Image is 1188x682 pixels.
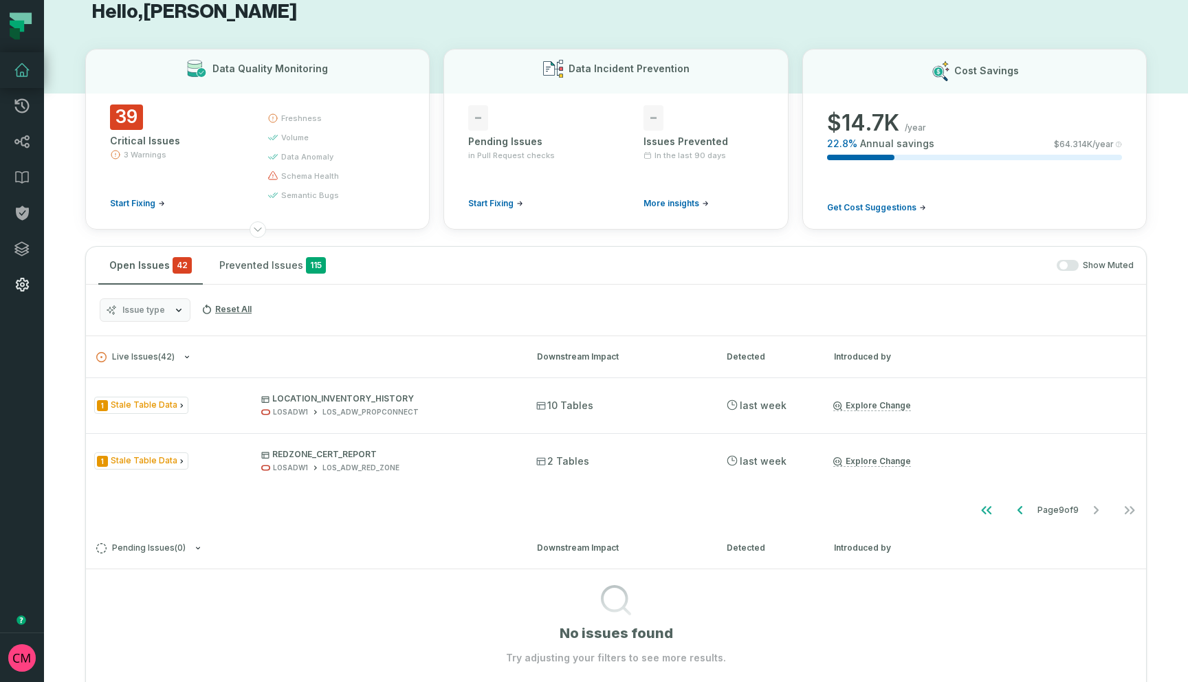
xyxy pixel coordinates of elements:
div: Introduced by [834,351,958,363]
span: 3 Warnings [124,149,166,160]
button: Open Issues [98,247,203,284]
button: Go to last page [1113,496,1146,524]
span: 39 [110,104,143,130]
span: More insights [643,198,699,209]
span: Issue type [122,305,165,316]
span: 22.8 % [827,137,857,151]
relative-time: Sep 24, 2025, 1:34 PM MDT [740,399,786,411]
div: Pending Issues(0) [86,569,1146,665]
span: Severity [97,456,108,467]
span: 2 Tables [536,454,589,468]
span: $ 64.314K /year [1054,139,1114,150]
span: Issue Type [94,397,188,414]
a: More insights [643,198,709,209]
a: Explore Change [833,400,911,411]
div: Detected [727,351,809,363]
div: LOS_ADW_PROPCONNECT [322,407,419,417]
div: LOSADW1 [273,407,308,417]
span: $ 14.7K [827,109,899,137]
span: Get Cost Suggestions [827,202,916,213]
span: - [643,105,663,131]
div: Introduced by [834,542,958,554]
button: Go to first page [970,496,1003,524]
div: Detected [727,542,809,554]
p: REDZONE_CERT_REPORT [261,449,511,460]
span: semantic bugs [281,190,339,201]
span: Start Fixing [468,198,514,209]
div: Pending Issues [468,135,588,148]
img: avatar of Collin Marsden [8,644,36,672]
h3: Data Quality Monitoring [212,62,328,76]
button: Data Incident Prevention-Pending Issuesin Pull Request checksStart Fixing-Issues PreventedIn the ... [443,49,788,230]
a: Start Fixing [468,198,523,209]
span: 115 [306,257,326,274]
ul: Page 9 of 9 [970,496,1146,524]
span: /year [905,122,926,133]
span: Start Fixing [110,198,155,209]
span: in Pull Request checks [468,150,555,161]
a: Explore Change [833,456,911,467]
div: Issues Prevented [643,135,764,148]
button: Go to next page [1079,496,1112,524]
relative-time: Sep 23, 2025, 12:32 PM MDT [740,455,786,467]
span: schema health [281,170,339,181]
div: Live Issues(42) [86,377,1146,527]
div: Downstream Impact [537,351,702,363]
a: Start Fixing [110,198,165,209]
button: Prevented Issues [208,247,337,284]
span: freshness [281,113,322,124]
div: Downstream Impact [537,542,702,554]
h1: No issues found [560,624,673,643]
button: Data Quality Monitoring39Critical Issues3 WarningsStart Fixingfreshnessvolumedata anomalyschema h... [85,49,430,230]
span: - [468,105,488,131]
div: LOSADW1 [273,463,308,473]
p: Try adjusting your filters to see more results. [506,651,726,665]
button: Live Issues(42) [96,352,512,362]
span: Live Issues ( 42 ) [96,352,175,362]
div: Critical Issues [110,134,243,148]
button: Pending Issues(0) [96,543,512,553]
div: LOS_ADW_RED_ZONE [322,463,399,473]
div: Show Muted [342,260,1134,272]
nav: pagination [86,496,1146,524]
h3: Cost Savings [954,64,1019,78]
span: In the last 90 days [654,150,726,161]
button: Cost Savings$14.7K/year22.8%Annual savings$64.314K/yearGet Cost Suggestions [802,49,1147,230]
p: LOCATION_INVENTORY_HISTORY [261,393,511,404]
button: Go to previous page [1004,496,1037,524]
span: data anomaly [281,151,333,162]
button: Reset All [196,298,257,320]
a: Get Cost Suggestions [827,202,926,213]
div: Tooltip anchor [15,614,27,626]
h3: Data Incident Prevention [569,62,690,76]
span: Pending Issues ( 0 ) [96,543,186,553]
span: Annual savings [860,137,934,151]
span: volume [281,132,309,143]
button: Issue type [100,298,190,322]
span: Issue Type [94,452,188,470]
span: 10 Tables [536,399,593,412]
span: critical issues and errors combined [173,257,192,274]
span: Severity [97,400,108,411]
